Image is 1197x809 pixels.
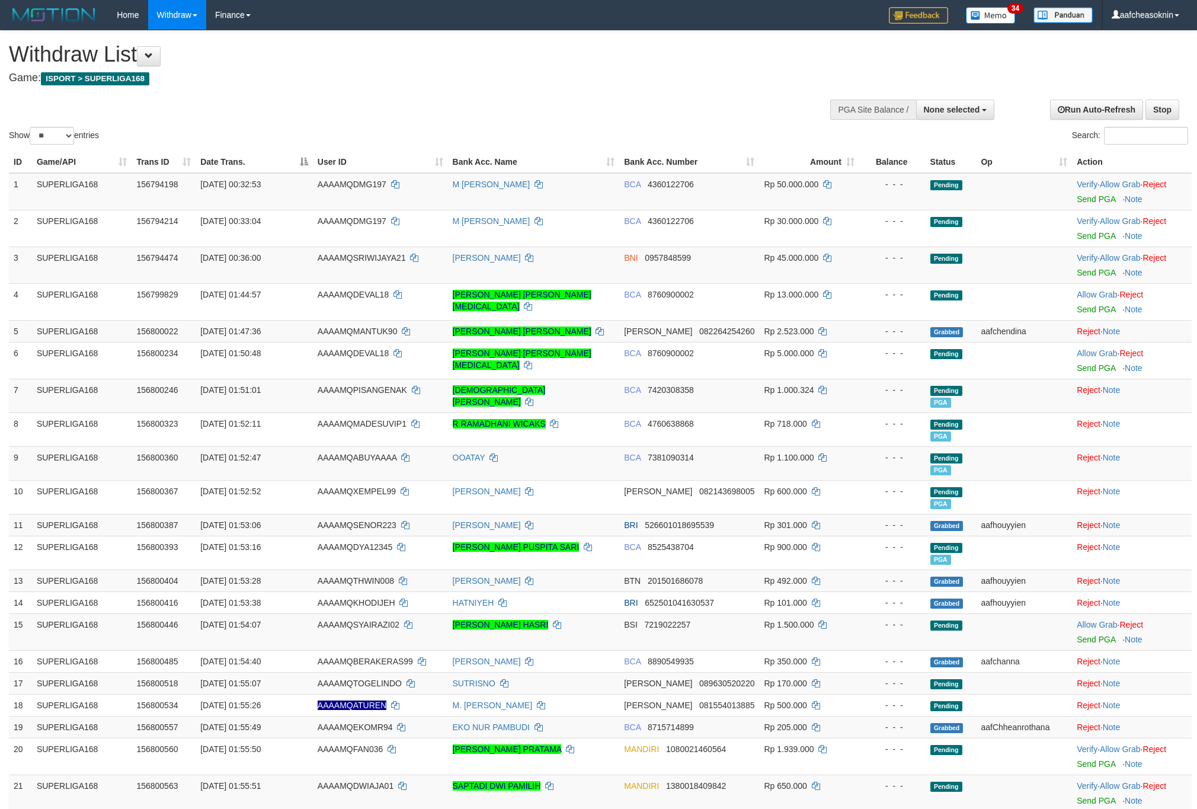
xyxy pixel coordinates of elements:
td: 7 [9,379,32,413]
th: Status [926,151,977,173]
span: AAAAMQDMG197 [318,216,386,226]
td: 4 [9,283,32,320]
span: Grabbed [930,327,964,337]
span: Copy 8760900002 to clipboard [648,290,694,299]
label: Show entries [9,127,99,145]
a: Reject [1077,385,1100,395]
a: Note [1103,385,1121,395]
span: Rp 1.100.000 [764,453,814,462]
td: SUPERLIGA168 [32,173,132,210]
a: Reject [1077,722,1100,732]
div: - - - [864,452,921,463]
td: · [1072,570,1192,591]
td: aafhouyyien [976,514,1072,536]
th: Balance [859,151,926,173]
span: AAAAMQDEVAL18 [318,348,389,358]
td: · · [1072,210,1192,247]
a: Reject [1142,781,1166,791]
a: Reject [1119,620,1143,629]
a: Send PGA [1077,194,1115,204]
td: 8 [9,413,32,446]
span: [DATE] 01:53:38 [200,598,261,607]
div: PGA Site Balance / [830,100,916,120]
span: · [1100,216,1142,226]
div: - - - [864,655,921,667]
span: BCA [624,453,641,462]
td: 11 [9,514,32,536]
a: [PERSON_NAME] HASRI [453,620,549,629]
span: Copy 4360122706 to clipboard [648,216,694,226]
span: AAAAMQMANTUK90 [318,327,398,336]
a: Reject [1077,520,1100,530]
span: Pending [930,621,962,631]
span: BCA [624,542,641,552]
td: · [1072,536,1192,570]
a: Reject [1077,701,1100,710]
td: 12 [9,536,32,570]
a: Note [1125,305,1142,314]
td: SUPERLIGA168 [32,247,132,283]
span: AAAAMQDYA12345 [318,542,393,552]
td: · · [1072,173,1192,210]
span: AAAAMQTHWIN008 [318,576,394,586]
span: [DATE] 01:50:48 [200,348,261,358]
span: Rp 101.000 [764,598,806,607]
a: M [PERSON_NAME] [453,180,530,189]
a: Note [1103,542,1121,552]
div: - - - [864,519,921,531]
a: Note [1125,759,1142,769]
td: · [1072,342,1192,379]
a: Send PGA [1077,231,1115,241]
a: Allow Grab [1100,253,1140,263]
a: Allow Grab [1100,781,1140,791]
span: 156794474 [136,253,178,263]
td: 6 [9,342,32,379]
td: aafchendina [976,320,1072,342]
a: Run Auto-Refresh [1050,100,1143,120]
a: [PERSON_NAME] [453,487,521,496]
span: Copy 4360122706 to clipboard [648,180,694,189]
span: [DATE] 01:44:57 [200,290,261,299]
span: Rp 5.000.000 [764,348,814,358]
a: Reject [1077,657,1100,666]
th: Op: activate to sort column ascending [976,151,1072,173]
span: [DATE] 01:47:36 [200,327,261,336]
span: [DATE] 01:52:47 [200,453,261,462]
span: [DATE] 01:53:16 [200,542,261,552]
div: - - - [864,418,921,430]
span: 156800323 [136,419,178,429]
a: Reject [1077,419,1100,429]
span: Copy 7381090314 to clipboard [648,453,694,462]
span: · [1077,290,1119,299]
td: · [1072,446,1192,480]
span: [DATE] 01:51:01 [200,385,261,395]
span: Rp 900.000 [764,542,806,552]
span: · [1077,620,1119,629]
span: Copy 4760638868 to clipboard [648,419,694,429]
span: · [1100,180,1142,189]
div: - - - [864,575,921,587]
a: Verify [1077,781,1097,791]
span: Copy 652501041630537 to clipboard [645,598,714,607]
span: Marked by aafnonsreyleab [930,398,951,408]
td: SUPERLIGA168 [32,342,132,379]
span: [DATE] 00:36:00 [200,253,261,263]
td: SUPERLIGA168 [32,650,132,672]
span: ISPORT > SUPERLIGA168 [41,72,149,85]
td: SUPERLIGA168 [32,379,132,413]
div: - - - [864,347,921,359]
a: Allow Grab [1100,744,1140,754]
a: Verify [1077,216,1097,226]
span: 156800360 [136,453,178,462]
select: Showentries [30,127,74,145]
span: Rp 2.523.000 [764,327,814,336]
span: [DATE] 01:52:11 [200,419,261,429]
a: [DEMOGRAPHIC_DATA][PERSON_NAME] [453,385,546,407]
span: Pending [930,386,962,396]
a: Verify [1077,180,1097,189]
td: · [1072,379,1192,413]
a: [PERSON_NAME] [453,657,521,666]
a: Stop [1145,100,1179,120]
div: - - - [864,325,921,337]
a: Note [1103,453,1121,462]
